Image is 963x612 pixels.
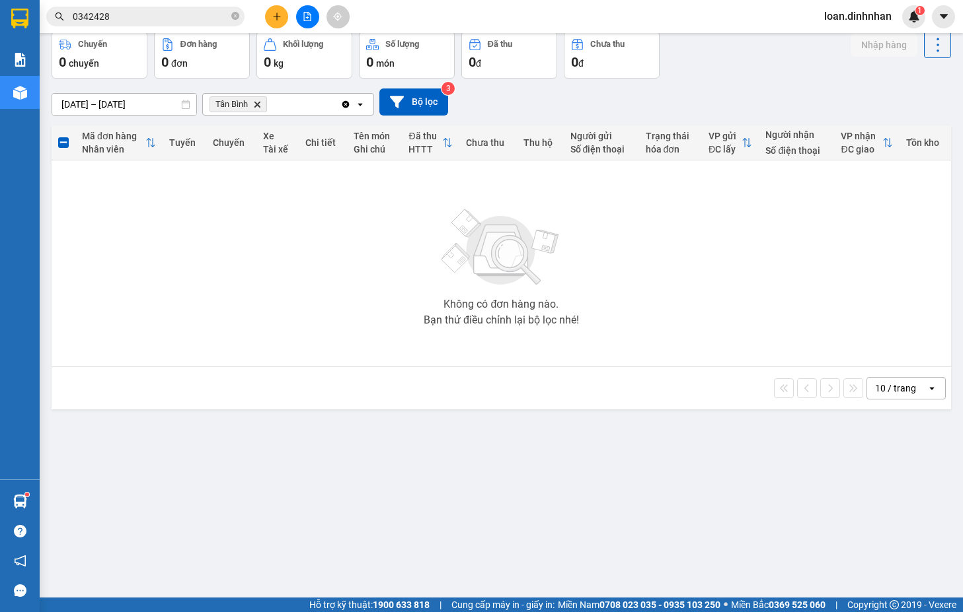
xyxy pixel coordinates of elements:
[11,9,28,28] img: logo-vxr
[443,299,559,310] div: Không có đơn hàng nào.
[469,54,476,70] span: 0
[303,12,312,21] span: file-add
[13,86,27,100] img: warehouse-icon
[305,137,340,148] div: Chi tiết
[558,597,720,612] span: Miền Nam
[379,88,448,116] button: Bộ lọc
[355,99,366,110] svg: open
[274,58,284,69] span: kg
[851,33,917,57] button: Nhập hàng
[917,6,922,15] span: 1
[14,525,26,537] span: question-circle
[599,599,720,610] strong: 0708 023 035 - 0935 103 250
[709,131,742,141] div: VP gửi
[283,40,323,49] div: Khối lượng
[646,144,695,154] div: hóa đơn
[161,54,169,70] span: 0
[253,100,261,108] svg: Delete
[263,131,292,141] div: Xe
[408,131,442,141] div: Đã thu
[385,40,419,49] div: Số lượng
[702,125,759,160] th: Toggle SortBy
[376,58,395,69] span: món
[256,31,352,79] button: Khối lượng0kg
[231,12,239,20] span: close-circle
[265,5,288,28] button: plus
[14,555,26,567] span: notification
[327,5,350,28] button: aim
[75,125,163,160] th: Toggle SortBy
[890,600,899,609] span: copyright
[835,597,837,612] span: |
[724,602,728,607] span: ⚪️
[354,131,395,141] div: Tên món
[570,144,633,154] div: Số điện thoại
[932,5,955,28] button: caret-down
[476,58,481,69] span: đ
[646,131,695,141] div: Trạng thái
[938,11,950,22] span: caret-down
[359,31,455,79] button: Số lượng0món
[435,201,567,294] img: svg+xml;base64,PHN2ZyBjbGFzcz0ibGlzdC1wbHVnX19zdmciIHhtbG5zPSJodHRwOi8vd3d3LnczLm9yZy8yMDAwL3N2Zy...
[765,145,828,156] div: Số điện thoại
[442,82,455,95] sup: 3
[564,31,660,79] button: Chưa thu0đ
[466,137,510,148] div: Chưa thu
[296,5,319,28] button: file-add
[210,96,267,112] span: Tân Bình, close by backspace
[408,144,442,154] div: HTTT
[814,8,902,24] span: loan.dinhnhan
[908,11,920,22] img: icon-new-feature
[424,315,579,325] div: Bạn thử điều chỉnh lại bộ lọc nhé!
[25,493,29,496] sup: 1
[264,54,271,70] span: 0
[169,137,200,148] div: Tuyến
[309,597,430,612] span: Hỗ trợ kỹ thuật:
[13,53,27,67] img: solution-icon
[82,131,145,141] div: Mã đơn hàng
[14,584,26,597] span: message
[765,129,828,140] div: Người nhận
[78,40,107,49] div: Chuyến
[171,58,188,69] span: đơn
[59,54,66,70] span: 0
[590,40,625,49] div: Chưa thu
[440,597,442,612] span: |
[875,382,916,395] div: 10 / trang
[52,94,196,115] input: Select a date range.
[272,12,282,21] span: plus
[270,98,271,111] input: Selected Tân Bình.
[709,144,742,154] div: ĐC lấy
[55,12,64,21] span: search
[731,597,826,612] span: Miền Bắc
[73,9,229,24] input: Tìm tên, số ĐT hoặc mã đơn
[841,144,882,154] div: ĐC giao
[82,144,145,154] div: Nhân viên
[927,383,937,393] svg: open
[366,54,373,70] span: 0
[231,11,239,23] span: close-circle
[571,54,578,70] span: 0
[154,31,250,79] button: Đơn hàng0đơn
[340,99,351,110] svg: Clear all
[578,58,584,69] span: đ
[213,137,249,148] div: Chuyến
[570,131,633,141] div: Người gửi
[180,40,217,49] div: Đơn hàng
[215,99,248,110] span: Tân Bình
[841,131,882,141] div: VP nhận
[915,6,925,15] sup: 1
[461,31,557,79] button: Đã thu0đ
[769,599,826,610] strong: 0369 525 060
[834,125,900,160] th: Toggle SortBy
[333,12,342,21] span: aim
[488,40,512,49] div: Đã thu
[402,125,459,160] th: Toggle SortBy
[13,494,27,508] img: warehouse-icon
[451,597,555,612] span: Cung cấp máy in - giấy in:
[373,599,430,610] strong: 1900 633 818
[906,137,944,148] div: Tồn kho
[69,58,99,69] span: chuyến
[263,144,292,154] div: Tài xế
[52,31,147,79] button: Chuyến0chuyến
